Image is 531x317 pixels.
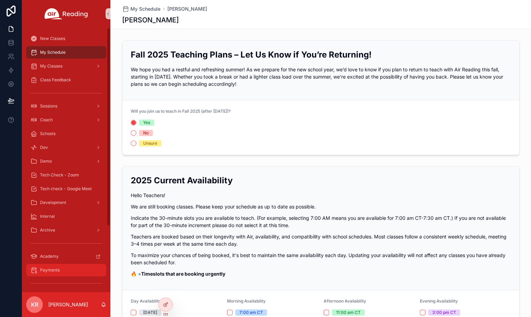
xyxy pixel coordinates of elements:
span: KR [31,300,38,309]
span: Will you join us to teach in Fall 2025 (after [DATE])? [131,109,230,114]
a: Archive [26,224,106,236]
a: Coach [26,114,106,126]
span: Development [40,200,66,205]
a: Tech Check - Zoom [26,169,106,181]
p: 🔥 = [131,270,511,277]
div: 7:00 am CT [239,309,263,316]
a: My Schedule [26,46,106,59]
p: Hello Teachers! [131,192,511,199]
span: Dev [40,145,48,150]
div: [DATE] [143,309,157,316]
p: We are still booking classes. Please keep your schedule as up to date as possible. [131,203,511,210]
span: Morning Availability [227,298,266,304]
span: Internal [40,214,55,219]
span: Coach [40,117,53,123]
img: App logo [45,8,88,19]
a: Payments [26,264,106,276]
span: Tech check - Google Meet [40,186,92,192]
a: New Classes [26,32,106,45]
span: Demo [40,158,52,164]
span: My Schedule [40,50,66,55]
span: Academy [40,254,59,259]
span: New Classes [40,36,65,41]
span: Schools [40,131,56,136]
a: [PERSON_NAME] [167,6,207,12]
div: No [143,130,149,136]
div: scrollable content [22,28,110,292]
p: To maximize your chances of being booked, it's best to maintain the same availability each day. U... [131,252,511,266]
a: Development [26,196,106,209]
a: Demo [26,155,106,167]
a: Tech check - Google Meet [26,183,106,195]
span: Payments [40,267,60,273]
a: Schools [26,127,106,140]
a: Sessions [26,100,106,112]
p: Indicate the 30-minute slots you are available to teach. (For example, selecting 7:00 AM means yo... [131,214,511,229]
p: Teachers are booked based on their longevity with Air, availability, and compatibility with schoo... [131,233,511,247]
span: Class Feedback [40,77,71,83]
span: Tech Check - Zoom [40,172,79,178]
span: Day Availability [131,298,161,304]
p: [PERSON_NAME] [48,301,88,308]
span: Evening Availability [420,298,458,304]
strong: Timeslots that are booking urgently [141,271,225,277]
a: Internal [26,210,106,223]
span: Sessions [40,103,57,109]
h2: 2025 Current Availability [131,175,511,186]
a: Class Feedback [26,74,106,86]
p: We hope you had a restful and refreshing summer! As we prepare for the new school year, we’d love... [131,66,511,88]
a: Dev [26,141,106,154]
span: Afternoon Availability [324,298,366,304]
span: My Classes [40,63,62,69]
div: 3:00 pm CT [432,309,456,316]
h2: Fall 2025 Teaching Plans – Let Us Know if You’re Returning! [131,49,511,60]
span: Archive [40,227,55,233]
div: Yes [143,120,150,126]
span: My Schedule [130,6,160,12]
h1: [PERSON_NAME] [122,15,179,25]
div: 11:00 am CT [336,309,361,316]
div: Unsure [143,140,157,146]
a: My Classes [26,60,106,72]
a: My Schedule [122,6,160,12]
a: Academy [26,250,106,263]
